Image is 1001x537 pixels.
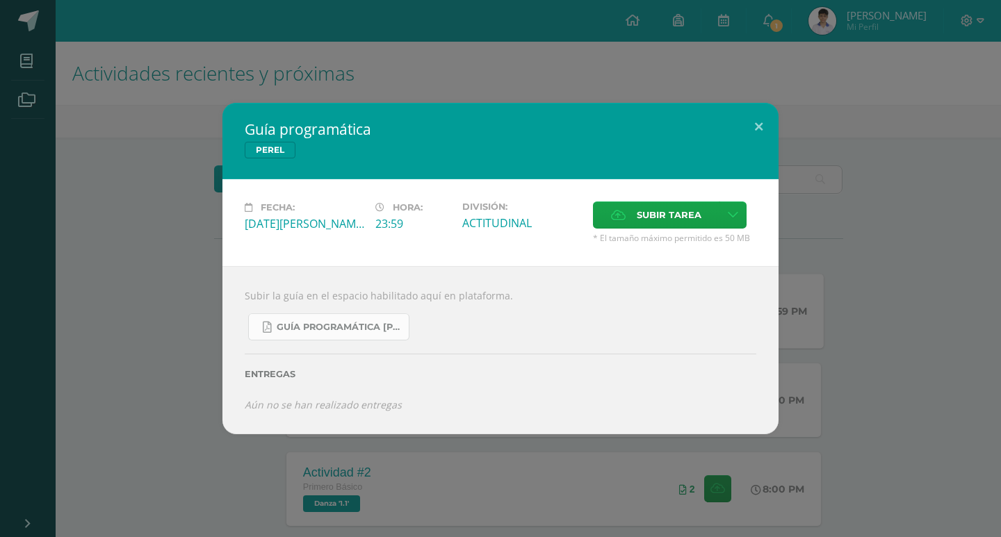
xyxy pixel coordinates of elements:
[739,103,779,150] button: Close (Esc)
[248,313,409,340] a: Guía Programática [PERSON_NAME] 1ro Básico - Bloque 3 - Profe. [PERSON_NAME].pdf
[393,202,423,213] span: Hora:
[245,119,756,139] h2: Guía programática
[375,216,451,231] div: 23:59
[593,232,756,244] span: * El tamaño máximo permitido es 50 MB
[245,398,402,411] i: Aún no se han realizado entregas
[222,266,779,433] div: Subir la guía en el espacio habilitado aquí en plataforma.
[245,369,756,379] label: Entregas
[637,202,701,228] span: Subir tarea
[277,322,402,333] span: Guía Programática [PERSON_NAME] 1ro Básico - Bloque 3 - Profe. [PERSON_NAME].pdf
[245,216,364,231] div: [DATE][PERSON_NAME]
[462,215,582,231] div: ACTITUDINAL
[462,201,582,212] label: División:
[245,142,295,158] span: PEREL
[261,202,295,213] span: Fecha:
